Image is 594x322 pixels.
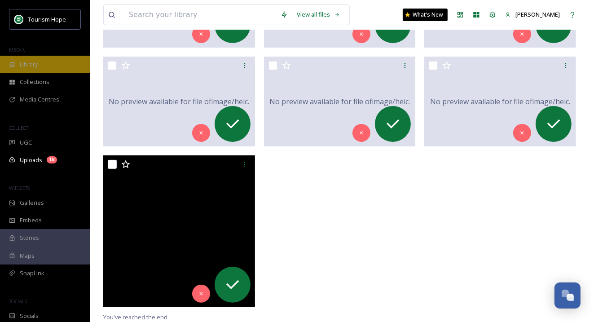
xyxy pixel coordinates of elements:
a: What's New [403,9,448,21]
span: No preview available for file of image/heic . [430,96,571,107]
span: No preview available for file of image/heic . [269,96,410,107]
a: [PERSON_NAME] [501,6,564,23]
span: [PERSON_NAME] [515,10,560,18]
span: Galleries [20,198,44,207]
span: Collections [20,78,49,86]
span: Uploads [20,156,42,164]
span: Stories [20,234,39,242]
span: No preview available for file of image/heic . [109,96,249,107]
span: Embeds [20,216,42,225]
span: COLLECT [9,124,28,131]
button: Open Chat [554,282,581,309]
span: Maps [20,251,35,260]
span: Media Centres [20,95,59,104]
input: Search your library [124,5,276,25]
img: logo.png [14,15,23,24]
span: WIDGETS [9,185,30,191]
a: View all files [292,6,345,23]
div: 1k [47,156,57,163]
span: SnapLink [20,269,44,278]
span: Tourism Hope [28,15,66,23]
span: MEDIA [9,46,25,53]
span: You've reached the end [103,313,167,321]
span: UGC [20,138,32,147]
span: SOCIALS [9,298,27,304]
span: Socials [20,312,39,320]
span: Library [20,60,38,69]
img: ext_1758567729.864598_-download.gif [103,155,255,307]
